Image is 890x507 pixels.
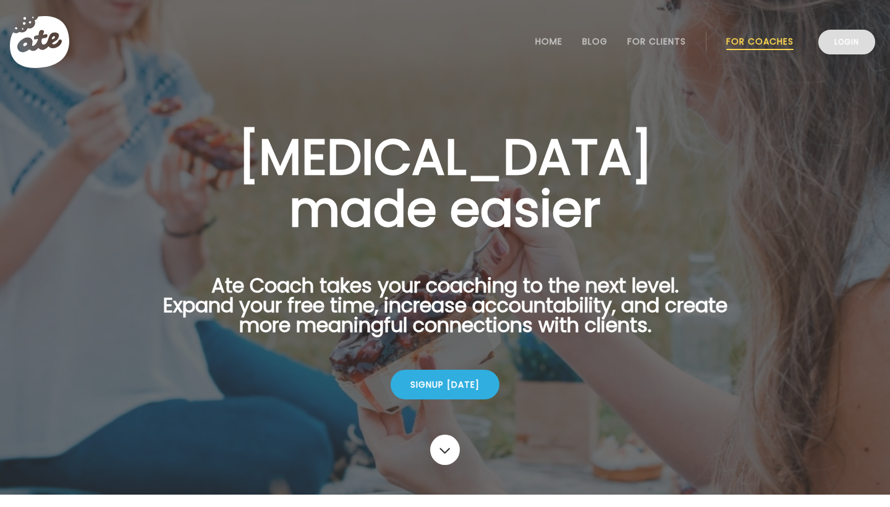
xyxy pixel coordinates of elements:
h1: [MEDICAL_DATA] made easier [143,131,747,235]
a: For Clients [627,36,686,46]
a: Home [535,36,562,46]
a: Login [818,30,875,54]
p: Ate Coach takes your coaching to the next level. Expand your free time, increase accountability, ... [143,276,747,350]
a: Blog [582,36,608,46]
div: Signup [DATE] [391,370,499,399]
a: For Coaches [726,36,794,46]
